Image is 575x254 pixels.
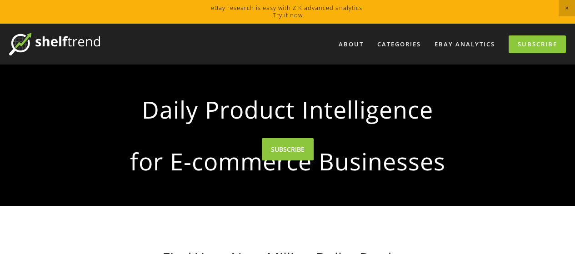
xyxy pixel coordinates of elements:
a: Subscribe [509,35,566,53]
a: eBay Analytics [429,37,501,52]
a: About [333,37,370,52]
a: Try it now [273,11,303,19]
img: ShelfTrend [9,33,100,55]
a: SUBSCRIBE [262,138,314,160]
div: Categories [371,37,427,52]
strong: Daily Product Intelligence [85,88,490,131]
strong: for E-commerce Businesses [85,140,490,183]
